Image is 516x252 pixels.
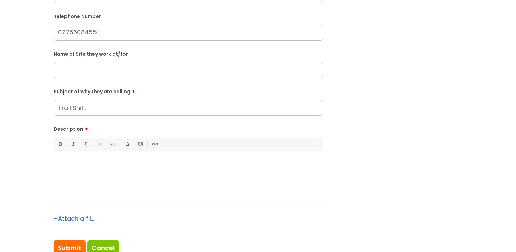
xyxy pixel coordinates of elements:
label: Subject of why they are calling [54,86,323,95]
a: 1. Ordered List (Ctrl-Shift-8) [108,140,117,149]
a: Bold (Ctrl-B) [56,140,64,149]
a: Underline(Ctrl-U) [81,140,90,149]
a: Font Color [123,140,132,149]
label: Description [54,124,323,132]
span: + [54,214,58,223]
label: Name of Site they work at/for [54,50,323,57]
a: Italic (Ctrl-I) [69,140,77,149]
label: Telephone Number [54,12,323,19]
a: Back Color [136,140,144,149]
a: • Unordered List (Ctrl-Shift-7) [96,140,104,149]
div: Attach a file [54,213,94,224]
a: Link [150,140,159,149]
